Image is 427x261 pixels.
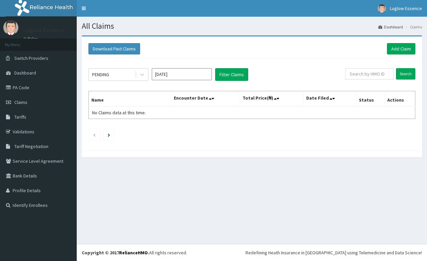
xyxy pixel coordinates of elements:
span: Luglow Essence [390,5,422,11]
button: Download Paid Claims [88,43,140,54]
li: Claims [404,24,422,30]
th: Encounter Date [171,91,240,107]
span: Dashboard [14,70,36,76]
footer: All rights reserved. [77,244,427,261]
a: Add Claim [387,43,415,54]
div: Redefining Heath Insurance in [GEOGRAPHIC_DATA] using Telemedicine and Data Science! [246,249,422,256]
img: User Image [3,20,18,35]
a: Next page [108,132,110,138]
h1: All Claims [82,22,422,30]
a: Previous page [93,132,96,138]
a: RelianceHMO [119,250,148,256]
th: Status [356,91,384,107]
span: Tariff Negotiation [14,143,48,149]
th: Name [89,91,171,107]
button: Filter Claims [215,68,248,81]
span: Switch Providers [14,55,48,61]
span: Tariffs [14,114,26,120]
input: Search by HMO ID [345,68,394,80]
input: Search [396,68,415,80]
span: No Claims data at this time. [92,110,146,116]
strong: Copyright © 2017 . [82,250,149,256]
th: Date Filed [303,91,356,107]
p: Luglow Essence [23,27,65,33]
span: Claims [14,99,27,105]
div: PENDING [92,71,109,78]
img: User Image [378,4,386,13]
a: Dashboard [378,24,403,30]
input: Select Month and Year [152,68,212,80]
th: Actions [384,91,415,107]
a: Online [23,36,39,41]
th: Total Price(₦) [240,91,303,107]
